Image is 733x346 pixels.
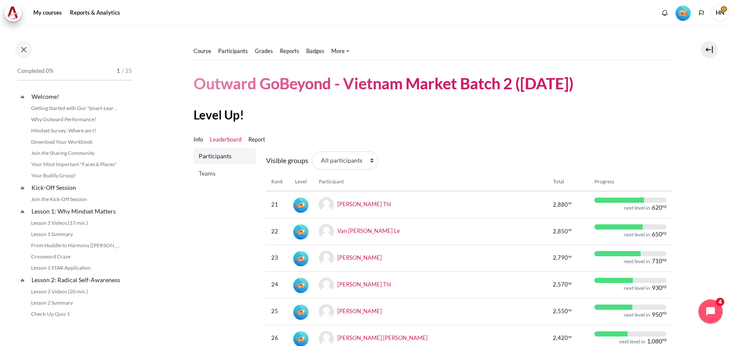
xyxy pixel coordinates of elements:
[29,320,123,330] a: Lesson 2 STAR Application
[29,103,123,113] a: Getting Started with Our 'Smart-Learning' Platform
[662,205,666,208] span: xp
[337,227,400,234] a: Van [PERSON_NAME] Le
[293,224,308,239] img: Level #2
[29,309,123,319] a: Check-Up Quiz 1
[676,6,691,21] img: Level #1
[29,159,123,170] a: Your Most Important "Faces & Places"
[337,254,382,261] a: [PERSON_NAME]
[67,4,123,22] a: Reports & Analytics
[17,67,54,75] span: Completed 0%
[29,114,123,125] a: Why Outward Performance?
[29,263,123,273] a: Lesson 1 STAR Application
[210,135,241,144] a: Leaderboard
[306,47,324,56] a: Badges
[18,92,27,101] span: Collapse
[568,309,572,311] span: xp
[553,201,568,209] span: 2,880
[199,169,252,178] span: Teams
[18,276,27,284] span: Collapse
[568,282,572,284] span: xp
[194,47,211,56] a: Course
[293,251,308,266] img: Level #2
[30,4,65,22] a: My courses
[266,245,288,271] td: 23
[280,47,299,56] a: Reports
[711,4,729,22] span: HN
[293,197,308,213] div: Level #2
[337,307,382,314] a: [PERSON_NAME]
[662,232,666,234] span: xp
[218,47,248,56] a: Participants
[568,336,572,338] span: xp
[589,173,671,191] th: Progress
[194,73,574,94] h1: Outward GoBeyond - Vietnam Market Batch 2 ([DATE])
[29,218,123,228] a: Lesson 1 Videos (17 min.)
[29,286,123,297] a: Lesson 2 Videos (20 min.)
[29,229,123,239] a: Lesson 1 Summary
[337,280,391,287] a: [PERSON_NAME] Thi
[553,227,568,236] span: 2,850
[662,285,666,288] span: xp
[194,166,256,181] a: Teams
[337,334,428,341] a: [PERSON_NAME] [PERSON_NAME]
[695,6,708,19] button: Languages
[293,198,308,213] img: Level #2
[672,5,694,21] a: Level #1
[17,65,132,89] a: Completed 0% 1 / 25
[331,47,349,56] a: More
[194,135,203,144] a: Info
[553,307,568,316] span: 2,550
[553,280,568,289] span: 2,570
[117,67,120,75] span: 1
[4,4,26,22] a: Architeck Architeck
[18,183,27,192] span: Collapse
[266,173,288,191] th: Rank
[122,67,132,75] span: / 25
[30,274,123,286] a: Lesson 2: Radical Self-Awareness
[293,250,308,266] div: Level #2
[266,298,288,325] td: 25
[711,4,729,22] a: User menu
[624,311,650,318] div: next level in
[293,277,308,293] div: Level #2
[288,173,314,191] th: Level
[29,137,123,147] a: Download Your Workbook
[658,6,671,19] div: Show notification window with no new notifications
[266,155,308,166] label: Visible groups
[29,252,123,262] a: Crossword Craze
[293,305,308,320] img: Level #2
[652,231,662,237] span: 650
[293,304,308,320] div: Level #2
[194,107,672,123] h2: Level Up!
[255,47,273,56] a: Grades
[568,202,572,204] span: xp
[30,91,123,102] a: Welcome!
[553,334,568,343] span: 2,420
[624,258,650,265] div: next level in
[624,231,650,238] div: next level in
[662,311,666,314] span: xp
[553,254,568,262] span: 2,790
[568,255,572,258] span: xp
[624,285,650,292] div: next level in
[266,271,288,298] td: 24
[314,173,548,191] th: Participant
[29,126,123,136] a: Mindset Survey: Where am I?
[30,182,123,193] a: Kick-Off Session
[676,5,691,21] div: Level #1
[619,338,645,345] div: next level in
[568,229,572,231] span: xp
[293,278,308,293] img: Level #2
[7,6,19,19] img: Architeck
[662,338,666,341] span: xp
[652,311,662,318] span: 950
[194,148,256,164] a: Participants
[652,285,662,291] span: 930
[548,173,590,191] th: Total
[647,338,662,344] span: 1,080
[18,207,27,216] span: Collapse
[248,135,265,144] a: Report
[624,204,650,211] div: next level in
[29,170,123,181] a: Your Buddy Group!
